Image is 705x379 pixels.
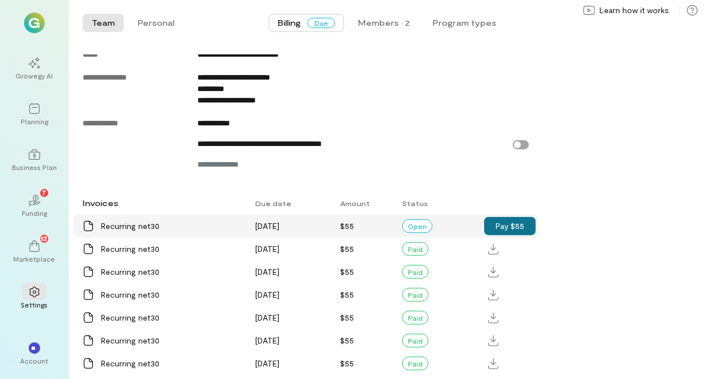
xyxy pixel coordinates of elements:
[21,356,49,365] div: Account
[14,94,55,135] a: Planning
[255,244,279,254] span: [DATE]
[76,192,248,215] div: Invoices
[340,244,354,254] span: $55
[255,358,279,368] span: [DATE]
[268,14,344,32] button: BillingDue
[340,335,354,345] span: $55
[14,231,55,273] a: Marketplace
[358,17,410,29] div: Members · 2
[402,219,433,233] div: Open
[340,313,354,322] span: $55
[14,185,55,227] a: Funding
[402,242,429,256] div: Paid
[41,233,48,243] span: 13
[101,243,242,255] div: Recurring net30
[255,313,279,322] span: [DATE]
[21,117,48,126] div: Planning
[101,289,242,301] div: Recurring net30
[14,48,55,89] a: Growegy AI
[22,208,47,218] div: Funding
[402,357,429,370] div: Paid
[101,312,242,323] div: Recurring net30
[307,18,335,28] span: Due
[255,267,279,277] span: [DATE]
[402,334,429,348] div: Paid
[128,14,184,32] button: Personal
[12,163,57,172] div: Business Plan
[349,14,419,32] button: Members · 2
[255,221,279,231] span: [DATE]
[101,220,242,232] div: Recurring net30
[340,358,354,368] span: $55
[255,335,279,345] span: [DATE]
[484,217,536,235] button: Pay $55
[255,290,279,299] span: [DATE]
[278,17,301,29] span: Billing
[402,265,429,279] div: Paid
[402,288,429,302] div: Paid
[333,193,396,214] div: Amount
[395,193,484,214] div: Status
[599,5,669,16] span: Learn how it works
[21,300,48,309] div: Settings
[340,221,354,231] span: $55
[14,277,55,318] a: Settings
[83,14,124,32] button: Team
[101,335,242,346] div: Recurring net30
[14,140,55,181] a: Business Plan
[14,254,56,263] div: Marketplace
[42,187,46,198] span: 7
[101,266,242,278] div: Recurring net30
[101,358,242,369] div: Recurring net30
[340,267,354,277] span: $55
[248,193,333,214] div: Due date
[340,290,354,299] span: $55
[423,14,505,32] button: Program types
[16,71,53,80] div: Growegy AI
[402,311,429,325] div: Paid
